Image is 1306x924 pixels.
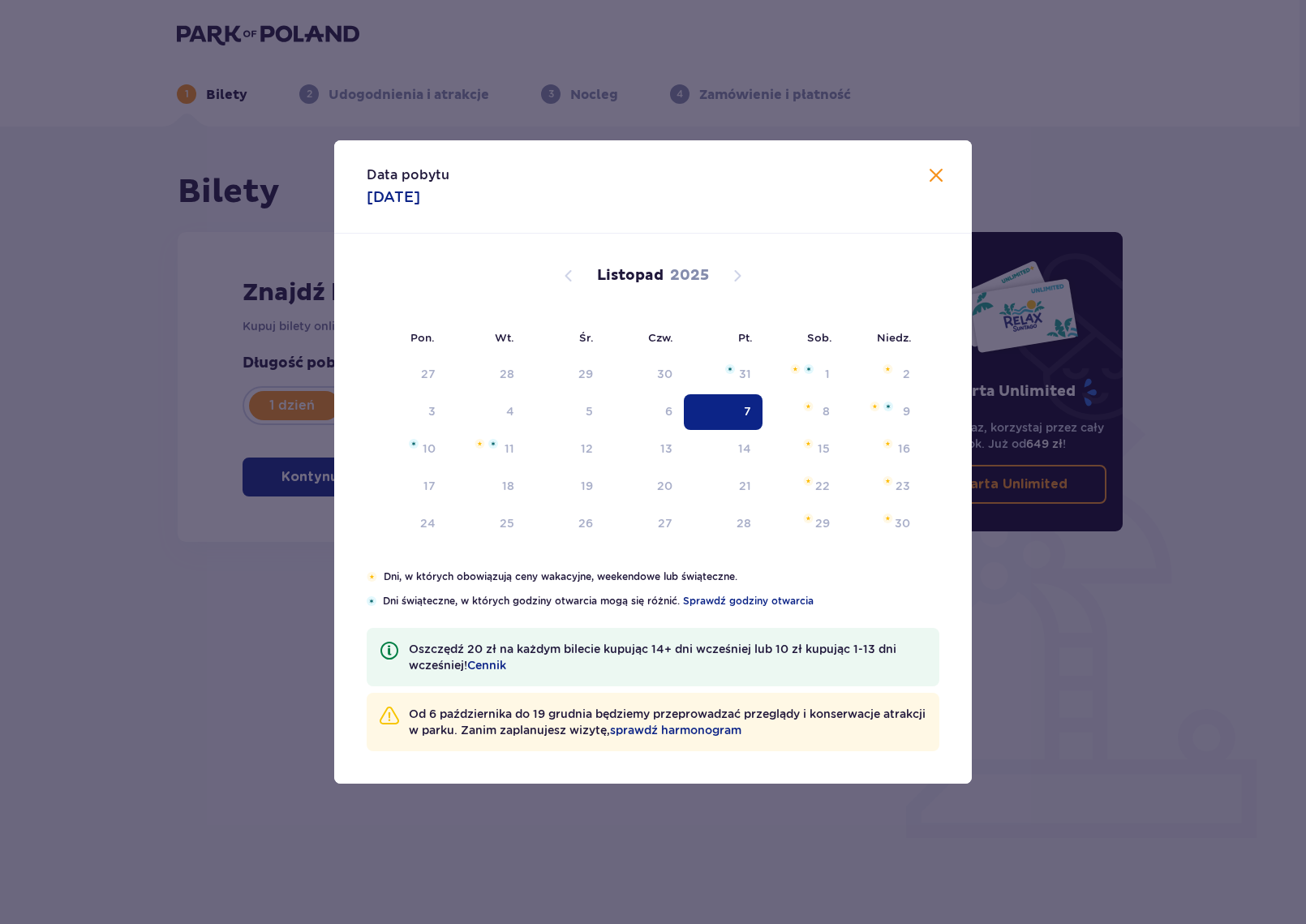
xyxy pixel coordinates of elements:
td: wtorek, 28 października 2025 [447,357,526,393]
div: 1 [825,366,830,382]
img: Pomarańczowa gwiazdka [870,402,880,411]
img: Niebieska gwiazdka [367,596,376,606]
td: niedziela, 9 listopada 2025 [841,394,922,430]
img: Pomarańczowa gwiazdka [803,402,814,411]
div: 27 [658,515,672,531]
td: niedziela, 23 listopada 2025 [841,469,922,505]
img: Pomarańczowa gwiazdka [883,439,893,449]
td: wtorek, 11 listopada 2025 [447,432,526,467]
small: Pt. [738,331,753,344]
td: sobota, 1 listopada 2025 [763,357,841,393]
td: wtorek, 18 listopada 2025 [447,469,526,505]
div: 2 [903,366,910,382]
img: Pomarańczowa gwiazdka [883,364,893,374]
td: czwartek, 27 listopada 2025 [604,506,685,542]
img: Pomarańczowa gwiazdka [803,439,814,449]
div: 16 [898,441,910,457]
img: Pomarańczowa gwiazdka [803,476,814,486]
td: środa, 12 listopada 2025 [526,432,604,467]
div: 14 [738,441,751,457]
td: piątek, 28 listopada 2025 [684,506,763,542]
img: Pomarańczowa gwiazdka [883,514,893,523]
div: 11 [505,441,514,457]
td: piątek, 14 listopada 2025 [684,432,763,467]
div: 28 [500,366,514,382]
img: Pomarańczowa gwiazdka [790,364,801,374]
p: Data pobytu [367,166,449,184]
div: 10 [423,441,436,457]
div: 8 [823,403,830,419]
div: 6 [665,403,672,419]
td: środa, 26 listopada 2025 [526,506,604,542]
td: sobota, 22 listopada 2025 [763,469,841,505]
div: 4 [506,403,514,419]
div: 25 [500,515,514,531]
p: Dni, w których obowiązują ceny wakacyjne, weekendowe lub świąteczne. [384,569,939,584]
td: poniedziałek, 27 października 2025 [367,357,447,393]
button: Poprzedni miesiąc [559,266,578,286]
span: Sprawdź godziny otwarcia [683,594,814,608]
small: Śr. [579,331,594,344]
small: Wt. [495,331,514,344]
div: 13 [660,441,672,457]
div: 5 [586,403,593,419]
td: środa, 29 października 2025 [526,357,604,393]
div: 27 [421,366,436,382]
div: 22 [815,478,830,494]
button: Zamknij [926,166,946,187]
td: środa, 5 listopada 2025 [526,394,604,430]
button: Następny miesiąc [728,266,747,286]
small: Czw. [648,331,673,344]
small: Sob. [807,331,832,344]
td: sobota, 15 listopada 2025 [763,432,841,467]
img: Niebieska gwiazdka [725,364,735,374]
div: 9 [903,403,910,419]
td: czwartek, 6 listopada 2025 [604,394,685,430]
img: Niebieska gwiazdka [804,364,814,374]
div: 30 [657,366,672,382]
small: Pon. [410,331,435,344]
img: Pomarańczowa gwiazdka [475,439,485,449]
td: czwartek, 13 listopada 2025 [604,432,685,467]
td: sobota, 8 listopada 2025 [763,394,841,430]
td: poniedziałek, 3 listopada 2025 [367,394,447,430]
td: piątek, 21 listopada 2025 [684,469,763,505]
td: sobota, 29 listopada 2025 [763,506,841,542]
a: Cennik [467,657,506,673]
img: Pomarańczowa gwiazdka [883,476,893,486]
td: poniedziałek, 24 listopada 2025 [367,506,447,542]
p: 2025 [670,266,709,286]
img: Niebieska gwiazdka [488,439,498,449]
div: 29 [578,366,593,382]
td: środa, 19 listopada 2025 [526,469,604,505]
div: 18 [502,478,514,494]
p: [DATE] [367,187,420,207]
td: piątek, 31 października 2025 [684,357,763,393]
p: Od 6 października do 19 grudnia będziemy przeprowadzać przeglądy i konserwacje atrakcji w parku. ... [409,706,926,738]
span: sprawdź harmonogram [610,722,741,738]
td: Data zaznaczona. piątek, 7 listopada 2025 [684,394,763,430]
p: Oszczędź 20 zł na każdym bilecie kupując 14+ dni wcześniej lub 10 zł kupując 1-13 dni wcześniej! [409,641,926,673]
div: 3 [428,403,436,419]
div: 12 [581,441,593,457]
td: wtorek, 4 listopada 2025 [447,394,526,430]
div: 15 [818,441,830,457]
td: czwartek, 20 listopada 2025 [604,469,685,505]
div: 23 [896,478,910,494]
div: 28 [737,515,751,531]
div: 26 [578,515,593,531]
div: 30 [895,515,910,531]
td: poniedziałek, 17 listopada 2025 [367,469,447,505]
p: Listopad [597,266,664,286]
td: poniedziałek, 10 listopada 2025 [367,432,447,467]
td: niedziela, 2 listopada 2025 [841,357,922,393]
div: 21 [739,478,751,494]
div: 24 [420,515,436,531]
p: Dni świąteczne, w których godziny otwarcia mogą się różnić. [383,594,939,608]
img: Niebieska gwiazdka [883,402,893,411]
small: Niedz. [877,331,912,344]
div: 7 [744,403,751,419]
div: 31 [739,366,751,382]
td: czwartek, 30 października 2025 [604,357,685,393]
